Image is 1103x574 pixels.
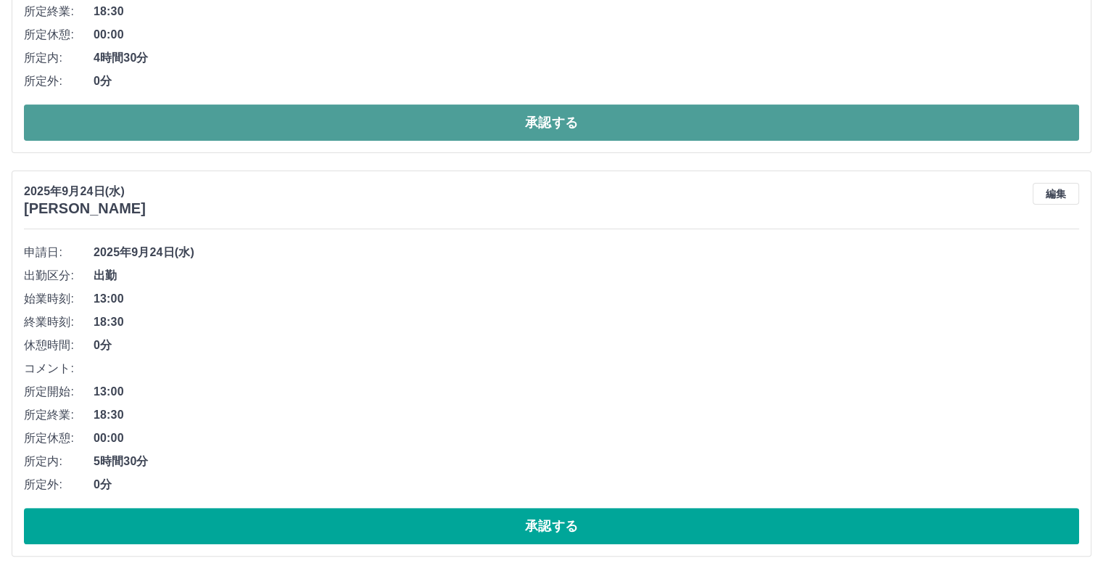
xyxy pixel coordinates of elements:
[94,476,1079,493] span: 0分
[24,267,94,284] span: 出勤区分:
[24,313,94,331] span: 終業時刻:
[24,49,94,67] span: 所定内:
[94,267,1079,284] span: 出勤
[24,200,146,217] h3: [PERSON_NAME]
[94,49,1079,67] span: 4時間30分
[94,337,1079,354] span: 0分
[24,183,146,200] p: 2025年9月24日(水)
[94,290,1079,308] span: 13:00
[94,383,1079,401] span: 13:00
[24,360,94,377] span: コメント:
[24,244,94,261] span: 申請日:
[24,26,94,44] span: 所定休憩:
[24,430,94,447] span: 所定休憩:
[24,453,94,470] span: 所定内:
[94,73,1079,90] span: 0分
[94,26,1079,44] span: 00:00
[24,476,94,493] span: 所定外:
[1033,183,1079,205] button: 編集
[24,104,1079,141] button: 承認する
[94,453,1079,470] span: 5時間30分
[94,406,1079,424] span: 18:30
[24,337,94,354] span: 休憩時間:
[24,508,1079,544] button: 承認する
[24,3,94,20] span: 所定終業:
[24,406,94,424] span: 所定終業:
[24,73,94,90] span: 所定外:
[94,430,1079,447] span: 00:00
[94,313,1079,331] span: 18:30
[94,244,1079,261] span: 2025年9月24日(水)
[94,3,1079,20] span: 18:30
[24,290,94,308] span: 始業時刻:
[24,383,94,401] span: 所定開始:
